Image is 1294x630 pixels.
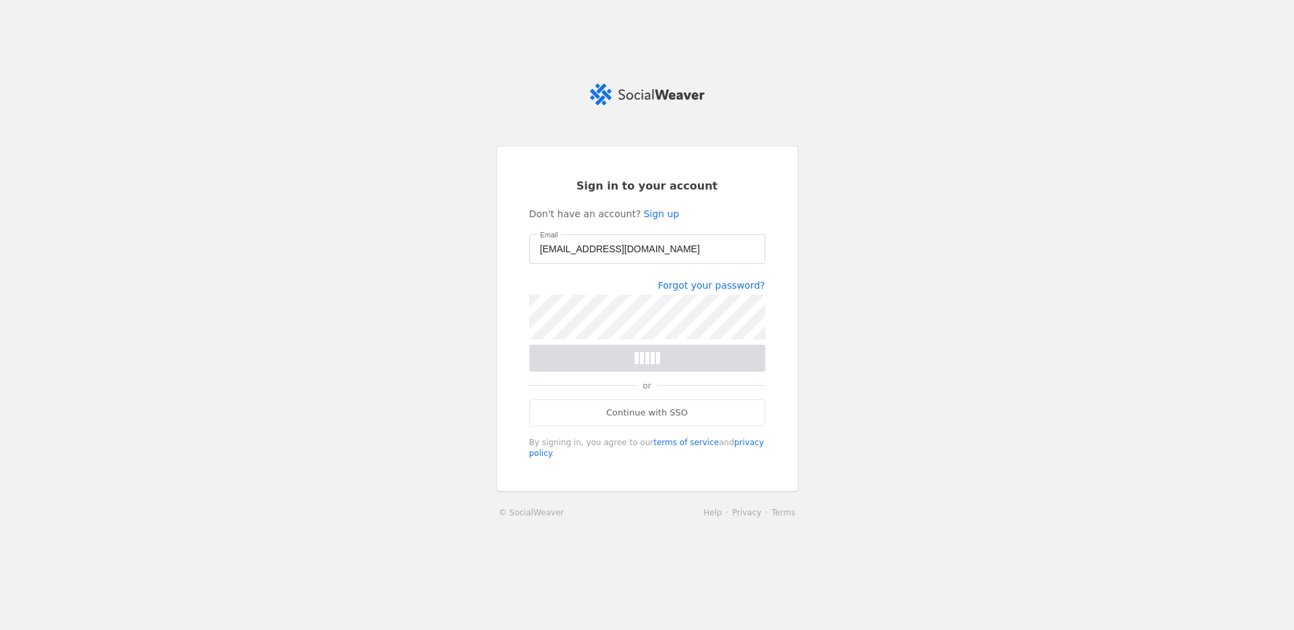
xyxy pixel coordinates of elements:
a: Forgot your password? [658,280,765,291]
li: · [761,506,771,519]
input: Email [540,241,755,257]
span: Sign in to your account [577,179,718,194]
a: Help [703,508,722,517]
a: Privacy [732,508,761,517]
li: · [722,506,732,519]
span: or [636,372,657,399]
span: Don't have an account? [529,207,641,221]
a: Continue with SSO [529,399,765,426]
a: terms of service [653,438,719,447]
a: Terms [771,508,795,517]
a: © SocialWeaver [499,506,564,519]
a: privacy policy [529,438,764,458]
mat-label: Email [540,229,558,241]
div: By signing in, you agree to our and . [529,437,765,459]
a: Sign up [643,207,679,221]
